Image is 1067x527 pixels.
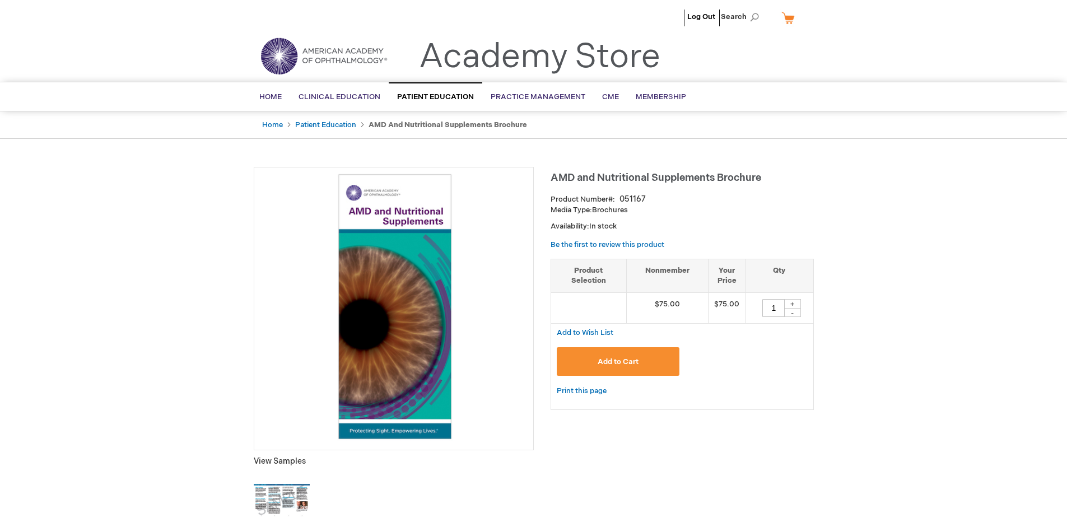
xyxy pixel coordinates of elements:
a: Academy Store [419,37,660,77]
div: - [784,308,801,317]
td: $75.00 [627,292,709,323]
span: Home [259,92,282,101]
th: Your Price [709,259,745,292]
strong: AMD and Nutritional Supplements Brochure [369,120,527,129]
img: AMD and Nutritional Supplements Brochure [260,173,528,441]
th: Product Selection [551,259,627,292]
span: Add to Cart [598,357,639,366]
span: In stock [589,222,617,231]
span: Practice Management [491,92,585,101]
th: Qty [745,259,813,292]
a: Be the first to review this product [551,240,664,249]
th: Nonmember [627,259,709,292]
span: Membership [636,92,686,101]
strong: Product Number [551,195,615,204]
div: + [784,299,801,309]
p: View Samples [254,456,534,467]
span: Patient Education [397,92,474,101]
input: Qty [762,299,785,317]
span: Clinical Education [299,92,380,101]
p: Brochures [551,205,814,216]
a: Home [262,120,283,129]
a: Patient Education [295,120,356,129]
a: Log Out [687,12,715,21]
span: AMD and Nutritional Supplements Brochure [551,172,761,184]
strong: Media Type: [551,206,592,214]
a: Print this page [557,384,607,398]
a: Add to Wish List [557,328,613,337]
p: Availability: [551,221,814,232]
span: Search [721,6,763,28]
button: Add to Cart [557,347,680,376]
div: 051167 [619,194,646,205]
span: CME [602,92,619,101]
td: $75.00 [709,292,745,323]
